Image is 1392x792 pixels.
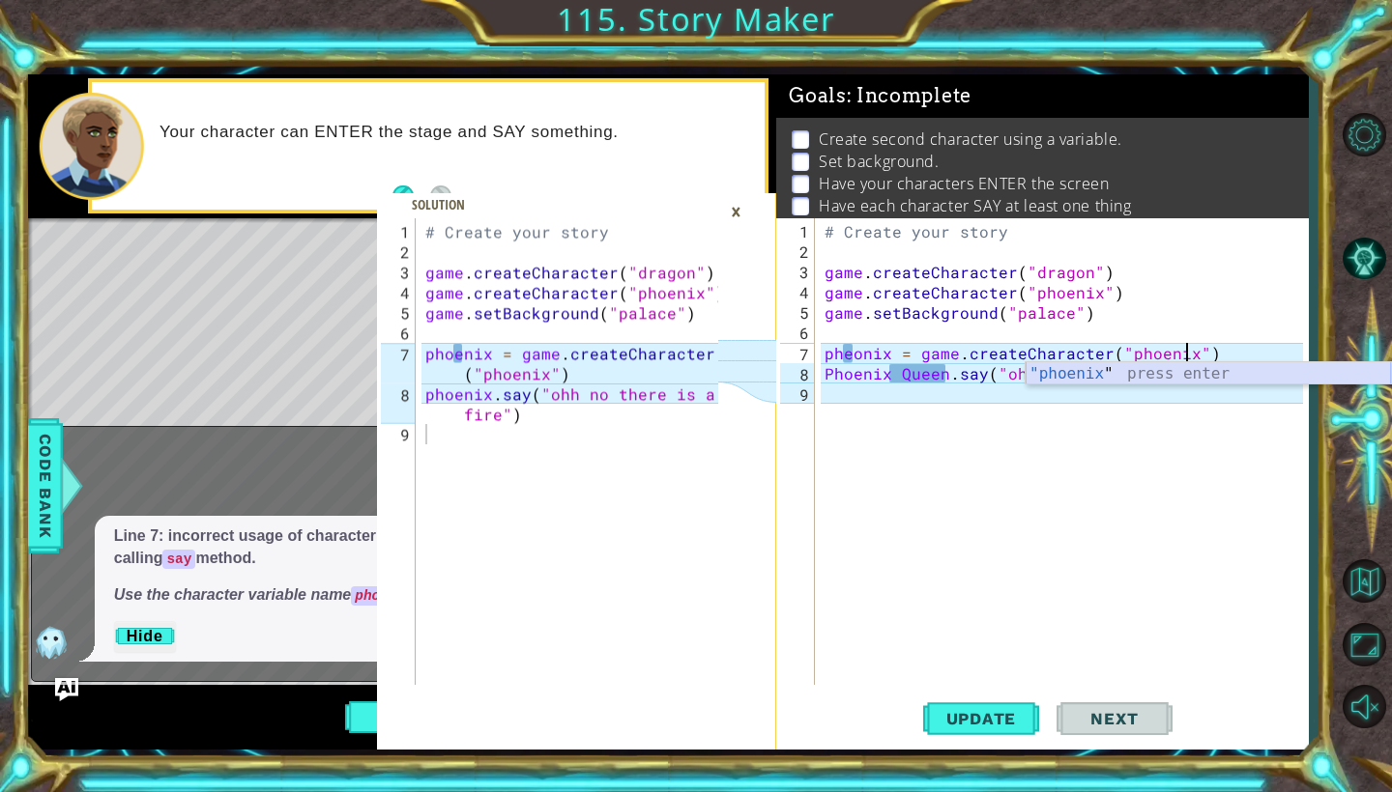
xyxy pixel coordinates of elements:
p: Set background. [819,151,939,172]
div: 1 [780,221,815,241]
div: 6 [780,323,815,343]
div: 3 [381,262,416,282]
div: 5 [780,302,815,323]
button: Update [923,693,1039,746]
code: phoenix [351,586,417,606]
div: 9 [780,383,815,404]
div: 1 [381,221,416,241]
button: Hide [114,621,176,652]
div: 4 [381,282,416,302]
p: Your character can ENTER the stage and SAY something. [159,122,751,143]
div: 4 [780,282,815,302]
div: × [721,195,751,228]
div: 9 [381,424,416,444]
span: Update [927,709,1036,728]
button: Play [345,699,458,736]
div: 2 [780,241,815,262]
code: say [162,550,195,569]
p: Have each character SAY at least one thing [819,195,1131,216]
button: AI Hint [1336,230,1392,286]
a: Back to Map [1336,550,1392,613]
div: 7 [780,343,815,363]
div: 3 [780,262,815,282]
span: Code Bank [30,427,61,545]
button: Maximize Browser [1336,616,1392,672]
button: Level Options [1336,106,1392,162]
button: Next [1057,693,1173,746]
button: Back to Map [1336,552,1392,608]
p: Create second character using a variable. [819,128,1122,150]
div: 8 [780,363,815,383]
p: Have your characters ENTER the screen [819,173,1109,194]
img: AI [32,623,71,662]
div: 6 [381,323,416,343]
span: Goals [789,84,971,108]
div: 2 [381,241,416,262]
span: Next [1071,709,1157,728]
div: 7 [381,343,416,383]
div: 5 [381,302,416,323]
div: Solution [402,195,475,214]
span: : Incomplete [847,84,971,107]
button: Ask AI [55,678,78,701]
div: 8 [381,383,416,424]
p: Line 7: incorrect usage of character object name when calling method. [114,525,629,570]
button: Unmute [1336,678,1392,734]
em: Use the character variable name instead of . [114,586,611,603]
